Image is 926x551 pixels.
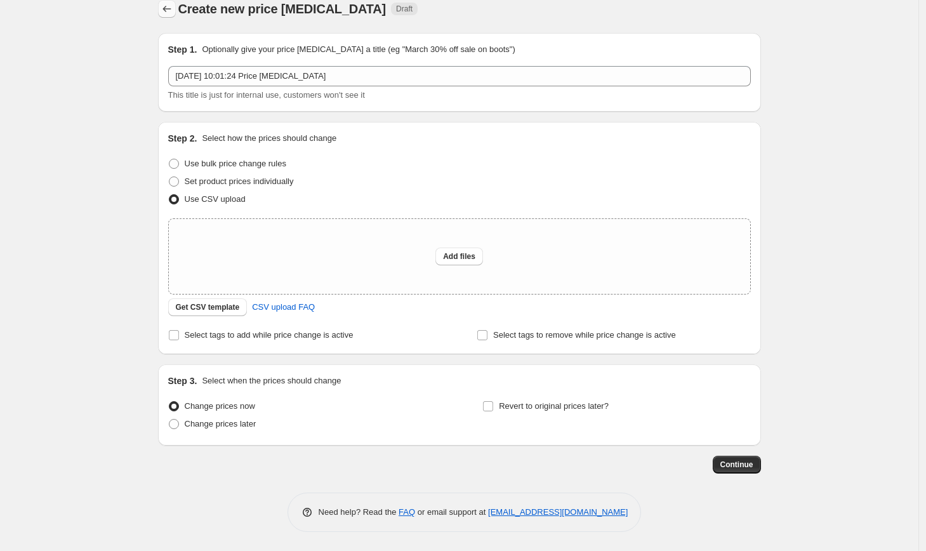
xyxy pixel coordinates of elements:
a: FAQ [399,507,415,517]
a: [EMAIL_ADDRESS][DOMAIN_NAME] [488,507,628,517]
a: CSV upload FAQ [244,297,322,317]
span: Continue [720,460,753,470]
span: Get CSV template [176,302,240,312]
button: Add files [435,248,483,265]
input: 30% off holiday sale [168,66,751,86]
span: This title is just for internal use, customers won't see it [168,90,365,100]
p: Optionally give your price [MEDICAL_DATA] a title (eg "March 30% off sale on boots") [202,43,515,56]
span: CSV upload FAQ [252,301,315,314]
span: Select tags to remove while price change is active [493,330,676,340]
span: Revert to original prices later? [499,401,609,411]
button: Get CSV template [168,298,248,316]
h2: Step 2. [168,132,197,145]
span: Need help? Read the [319,507,399,517]
p: Select when the prices should change [202,375,341,387]
span: Change prices later [185,419,256,428]
button: Continue [713,456,761,474]
span: Create new price [MEDICAL_DATA] [178,2,387,16]
h2: Step 1. [168,43,197,56]
h2: Step 3. [168,375,197,387]
span: Use CSV upload [185,194,246,204]
span: Set product prices individually [185,176,294,186]
span: Add files [443,251,475,262]
p: Select how the prices should change [202,132,336,145]
span: Draft [396,4,413,14]
span: Select tags to add while price change is active [185,330,354,340]
span: or email support at [415,507,488,517]
span: Change prices now [185,401,255,411]
span: Use bulk price change rules [185,159,286,168]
